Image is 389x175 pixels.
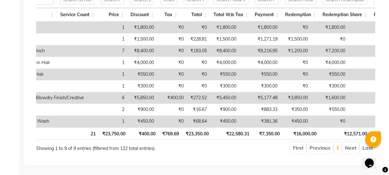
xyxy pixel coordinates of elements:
[239,57,281,68] td: ₹4,000.00
[187,80,210,92] td: ₹0
[239,80,281,92] td: ₹300.00
[159,127,182,139] th: ₹769.69
[252,127,283,139] th: ₹7,350.00
[157,115,187,127] td: ₹0
[239,45,281,57] td: ₹8,216.95
[128,80,157,92] td: ₹300.00
[157,22,187,33] td: ₹0
[281,92,311,104] td: ₹3,850.00
[210,45,239,57] td: ₹8,400.00
[157,45,187,57] td: ₹0
[319,8,370,22] th: Redemption Share: activate to sort column ascending
[320,127,370,139] th: ₹12,571.00
[210,33,239,45] td: ₹1,500.00
[157,68,187,80] td: ₹0
[87,33,128,45] td: 1
[128,57,157,68] td: ₹4,000.00
[212,127,252,139] th: ₹22,580.31
[239,115,281,127] td: ₹381.36
[283,127,320,139] th: ₹16,000.00
[157,8,181,22] th: Tax: activate to sort column ascending
[87,115,128,127] td: 1
[311,80,348,92] td: ₹300.00
[87,104,128,115] td: 2
[210,80,239,92] td: ₹300.00
[99,127,129,139] th: ₹23,750.00
[239,33,281,45] td: ₹1,271.19
[58,127,99,139] th: 21
[311,115,348,127] td: ₹0
[210,57,239,68] td: ₹4,000.00
[210,22,239,33] td: ₹1,800.00
[157,80,187,92] td: ₹0
[281,80,311,92] td: ₹0
[311,45,348,57] td: ₹7,200.00
[127,8,157,22] th: Discount: activate to sort column ascending
[187,45,210,57] td: ₹183.05
[281,57,311,68] td: ₹0
[239,92,281,104] td: ₹5,177.48
[57,8,98,22] th: Service Count: activate to sort column ascending
[157,92,187,104] td: ₹400.00
[157,104,187,115] td: ₹0
[281,115,311,127] td: ₹450.00
[281,68,311,80] td: ₹0
[311,92,348,104] td: ₹1,600.00
[128,68,157,80] td: ₹550.00
[98,8,127,22] th: Price: activate to sort column ascending
[311,68,348,80] td: ₹550.00
[129,127,159,139] th: ₹400.00
[187,115,210,127] td: ₹68.64
[187,104,210,115] td: ₹16.67
[128,92,157,104] td: ₹5,850.00
[187,22,210,33] td: ₹0
[87,92,128,104] td: 6
[87,57,128,68] td: 1
[210,104,239,115] td: ₹900.00
[281,104,311,115] td: ₹350.00
[87,22,128,33] td: 1
[128,104,157,115] td: ₹900.00
[181,8,210,22] th: Total: activate to sort column ascending
[210,8,252,22] th: Total W/o Tax: activate to sort column ascending
[128,33,157,45] td: ₹1,500.00
[210,115,239,127] td: ₹450.00
[87,80,128,92] td: 1
[282,8,319,22] th: Redemption: activate to sort column ascending
[187,92,210,104] td: ₹272.52
[281,22,311,33] td: ₹0
[239,68,281,80] td: ₹550.00
[311,57,348,68] td: ₹4,000.00
[128,22,157,33] td: ₹1,800.00
[187,68,210,80] td: ₹0
[36,141,172,152] div: Showing 1 to 9 of 9 entries (filtered from 122 total entries)
[281,45,311,57] td: ₹1,200.00
[311,33,348,45] td: ₹0
[311,22,348,33] td: ₹1,800.00
[210,68,239,80] td: ₹550.00
[239,22,281,33] td: ₹1,800.00
[239,104,281,115] td: ₹883.33
[157,33,187,45] td: ₹0
[87,45,128,57] td: 7
[128,115,157,127] td: ₹450.00
[362,150,383,169] iframe: chat widget
[187,33,210,45] td: ₹228.81
[311,104,348,115] td: ₹550.00
[187,57,210,68] td: ₹0
[87,68,128,80] td: 1
[252,8,282,22] th: Payment: activate to sort column ascending
[281,33,311,45] td: ₹1,500.00
[157,57,187,68] td: ₹0
[336,144,339,151] a: 1
[128,45,157,57] td: ₹8,400.00
[210,92,239,104] td: ₹5,450.00
[182,127,212,139] th: ₹23,350.00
